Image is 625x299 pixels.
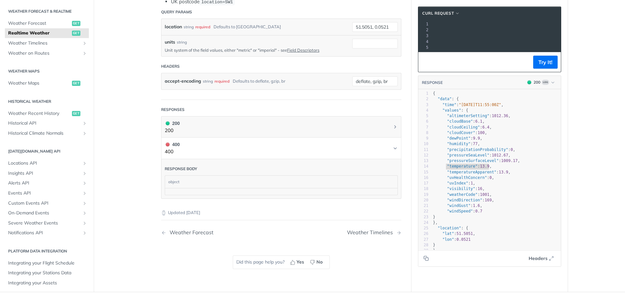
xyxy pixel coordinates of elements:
[447,142,470,146] span: "humidity"
[433,114,511,118] span: : ,
[287,48,319,53] a: Field Descriptors
[433,164,492,169] span: : ,
[524,79,558,86] button: 200200Log
[447,153,489,157] span: "pressureSeaLevel"
[433,226,468,230] span: : {
[161,229,264,236] a: Previous Page: Weather Forecast
[480,164,490,169] span: 13.9
[72,81,80,86] span: get
[433,248,435,253] span: }
[433,136,482,141] span: : ,
[5,188,89,198] a: Events APIShow subpages for Events API
[525,253,558,263] button: Headers
[8,200,80,206] span: Custom Events API
[422,57,431,67] button: Copy to clipboard
[542,80,549,85] span: Log
[447,209,473,213] span: "windSpeed"
[418,242,428,248] div: 28
[418,108,428,113] div: 4
[215,76,229,86] div: required
[422,79,443,86] button: RESPONSE
[8,270,87,276] span: Integrating your Stations Data
[418,39,429,45] div: 4
[161,63,180,69] div: Headers
[433,215,435,219] span: }
[475,119,482,124] span: 6.1
[418,102,428,108] div: 3
[422,253,431,263] button: Copy to clipboard
[5,208,89,218] a: On-Demand EventsShow subpages for On-Demand Events
[418,136,428,141] div: 9
[433,209,482,213] span: :
[5,278,89,288] a: Integrating your Assets
[418,192,428,197] div: 19
[447,119,473,124] span: "cloudBase"
[393,146,398,151] svg: Chevron
[165,141,180,148] div: 400
[72,20,80,26] span: get
[72,111,80,116] span: get
[8,80,70,87] span: Weather Maps
[5,8,89,14] h2: Weather Forecast & realtime
[82,220,87,225] button: Show subpages for Severe Weather Events
[437,97,451,101] span: "data"
[5,228,89,238] a: Notifications APIShow subpages for Notifications API
[459,102,501,107] span: "[DATE]T11:55:00Z"
[8,280,87,286] span: Integrating your Assets
[165,120,180,127] div: 200
[433,153,511,157] span: : ,
[420,10,462,17] button: cURL Request
[418,27,429,33] div: 2
[165,141,398,156] button: 400 400400
[8,220,80,226] span: Severe Weather Events
[418,197,428,203] div: 20
[418,125,428,130] div: 7
[82,230,87,236] button: Show subpages for Notifications API
[447,175,487,180] span: "uvHealthConcern"
[418,186,428,192] div: 18
[418,170,428,175] div: 15
[8,170,80,176] span: Insights API
[165,127,180,134] p: 200
[437,226,461,230] span: "location"
[161,159,401,199] div: 400 400400
[82,161,87,166] button: Show subpages for Locations API
[418,91,428,96] div: 1
[418,130,428,136] div: 8
[433,192,492,197] span: : ,
[288,257,308,267] button: Yes
[433,102,504,107] span: : ,
[82,130,87,136] button: Show subpages for Historical Climate Normals
[418,231,428,237] div: 26
[5,268,89,278] a: Integrating your Stations Data
[233,255,330,269] div: Did this page help you?
[82,200,87,206] button: Show subpages for Custom Events API
[5,168,89,178] a: Insights APIShow subpages for Insights API
[534,79,540,85] div: 200
[5,108,89,118] a: Weather Recent Historyget
[447,158,499,163] span: "pressureSurfaceLevel"
[433,125,492,129] span: : ,
[447,186,475,191] span: "visibility"
[447,164,478,169] span: "temperature"
[473,136,480,141] span: 9.9
[72,31,80,36] span: get
[473,203,480,208] span: 1.6
[418,237,428,242] div: 27
[161,223,401,242] nav: Pagination Controls
[447,203,470,208] span: "windGust"
[447,114,489,118] span: "altimeterSetting"
[433,181,475,185] span: : ,
[510,147,513,152] span: 0
[203,76,213,86] div: string
[418,21,429,27] div: 1
[433,186,485,191] span: : ,
[8,190,80,197] span: Events API
[442,231,454,236] span: "lat"
[5,178,89,188] a: Alerts APIShow subpages for Alerts API
[447,192,478,197] span: "weatherCode"
[8,130,80,136] span: Historical Climate Normals
[447,130,475,135] span: "cloudCover"
[433,147,515,152] span: : ,
[433,91,435,96] span: {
